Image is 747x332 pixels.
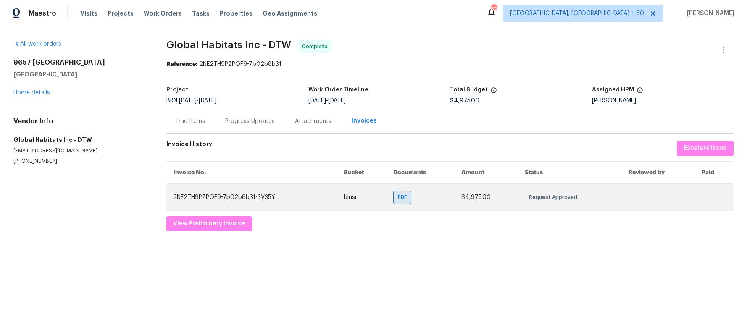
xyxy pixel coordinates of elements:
span: [PERSON_NAME] [684,9,734,18]
th: Documents [387,161,455,183]
td: binsr [337,183,387,211]
span: Geo Assignments [263,9,317,18]
div: 2NE2TH9PZPQF9-7b02b8b31 [166,60,734,68]
p: [EMAIL_ADDRESS][DOMAIN_NAME] [13,147,146,154]
div: 827 [491,5,497,13]
span: $4,975.00 [461,194,491,200]
th: Paid [695,161,734,183]
button: Escalate Issue [677,141,734,156]
h5: Total Budget [450,87,488,93]
h4: Vendor Info [13,117,146,125]
a: Home details [13,90,50,96]
span: [DATE] [308,98,326,104]
span: [GEOGRAPHIC_DATA], [GEOGRAPHIC_DATA] + 60 [510,9,644,18]
span: Escalate Issue [684,143,727,154]
h5: Global Habitats Inc - DTW [13,136,146,144]
span: Maestro [29,9,56,18]
h5: Assigned HPM [592,87,634,93]
div: PDF [393,191,411,204]
h6: Invoice History [166,141,212,152]
div: Attachments [295,117,331,125]
div: Invoices [352,117,377,125]
span: Tasks [192,10,210,16]
span: [DATE] [328,98,346,104]
span: Complete [302,42,331,51]
a: All work orders [13,41,61,47]
th: Amount [455,161,518,183]
div: Progress Updates [225,117,275,125]
span: Projects [108,9,134,18]
span: [DATE] [199,98,216,104]
span: Properties [220,9,253,18]
span: Global Habitats Inc - DTW [166,40,291,50]
button: View Preliminary Invoice [166,216,252,232]
span: $4,975.00 [450,98,479,104]
p: [PHONE_NUMBER] [13,158,146,165]
span: The hpm assigned to this work order. [637,87,643,98]
span: Visits [80,9,97,18]
div: Line Items [176,117,205,125]
b: Reference: [166,61,197,67]
span: [DATE] [179,98,197,104]
span: - [308,98,346,104]
span: Work Orders [144,9,182,18]
span: Request Approved [529,193,581,201]
h5: Work Order Timeline [308,87,368,93]
span: View Preliminary Invoice [173,219,245,229]
span: The total cost of line items that have been proposed by Opendoor. This sum includes line items th... [490,87,497,98]
th: Reviewed by [621,161,695,183]
span: BRN [166,98,216,104]
h2: 9657 [GEOGRAPHIC_DATA] [13,58,146,67]
th: Invoice No. [166,161,337,183]
span: PDF [398,193,410,201]
h5: [GEOGRAPHIC_DATA] [13,70,146,78]
h5: Project [166,87,188,93]
td: 2NE2TH9PZPQF9-7b02b8b31-3V35Y [166,183,337,211]
div: [PERSON_NAME] [592,98,734,104]
th: Bucket [337,161,387,183]
th: Status [518,161,621,183]
span: - [179,98,216,104]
